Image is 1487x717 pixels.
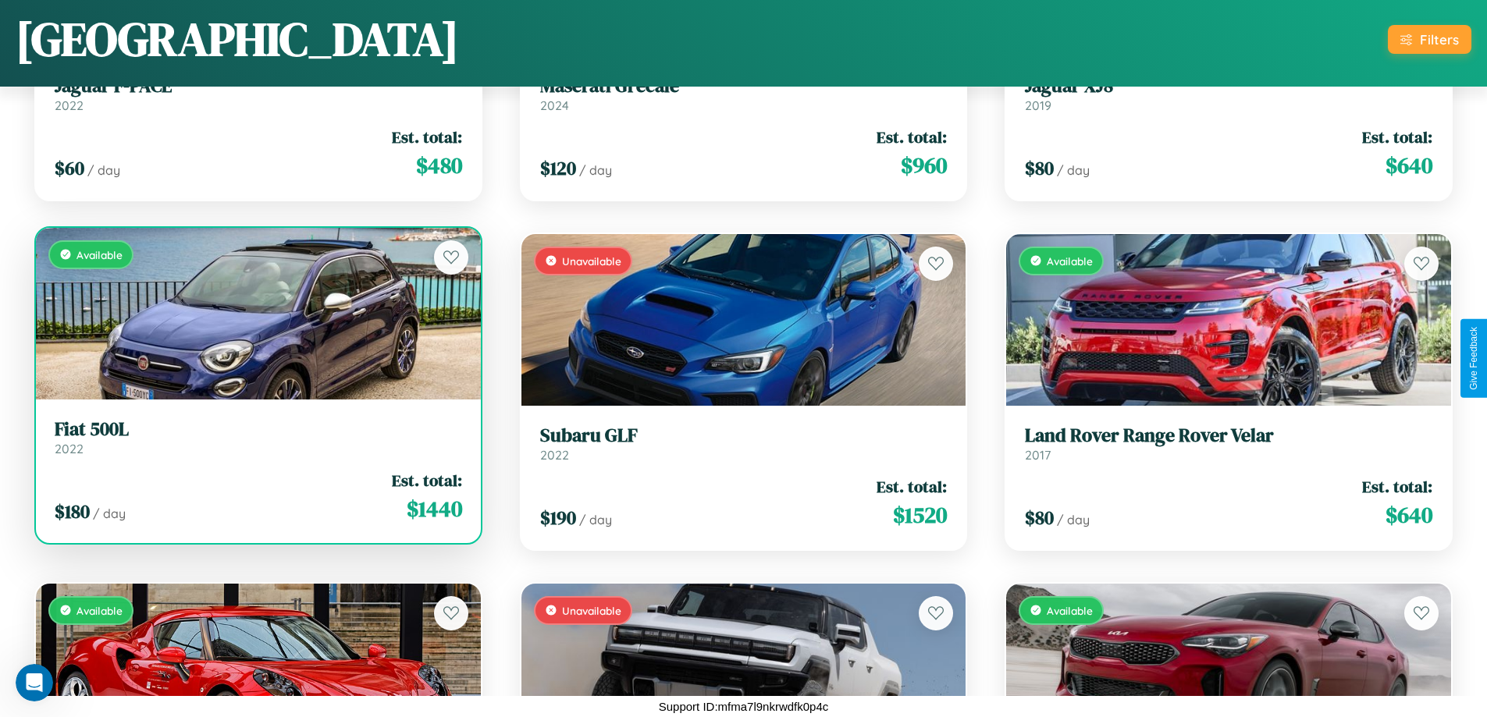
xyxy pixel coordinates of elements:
[877,126,947,148] span: Est. total:
[76,248,123,261] span: Available
[87,162,120,178] span: / day
[55,98,84,113] span: 2022
[55,418,462,456] a: Fiat 500L2022
[540,98,569,113] span: 2024
[877,475,947,498] span: Est. total:
[1025,75,1432,98] h3: Jaguar XJ8
[416,150,462,181] span: $ 480
[55,155,84,181] span: $ 60
[93,506,126,521] span: / day
[55,499,90,524] span: $ 180
[1468,327,1479,390] div: Give Feedback
[1025,424,1432,447] h3: Land Rover Range Rover Velar
[55,418,462,441] h3: Fiat 500L
[540,447,569,463] span: 2022
[562,604,621,617] span: Unavailable
[16,7,459,71] h1: [GEOGRAPHIC_DATA]
[893,499,947,531] span: $ 1520
[392,126,462,148] span: Est. total:
[1386,150,1432,181] span: $ 640
[55,75,462,98] h3: Jaguar F-PACE
[1057,162,1090,178] span: / day
[1025,505,1054,531] span: $ 80
[579,512,612,527] span: / day
[1025,155,1054,181] span: $ 80
[1025,424,1432,463] a: Land Rover Range Rover Velar2017
[1057,512,1090,527] span: / day
[540,155,576,181] span: $ 120
[1388,25,1471,54] button: Filters
[540,75,948,98] h3: Maserati Grecale
[55,441,84,456] span: 2022
[392,469,462,492] span: Est. total:
[16,664,53,701] iframe: Intercom live chat
[1025,447,1051,463] span: 2017
[1047,604,1093,617] span: Available
[901,150,947,181] span: $ 960
[1025,75,1432,113] a: Jaguar XJ82019
[1420,31,1459,48] div: Filters
[1047,254,1093,268] span: Available
[579,162,612,178] span: / day
[562,254,621,268] span: Unavailable
[1362,475,1432,498] span: Est. total:
[540,75,948,113] a: Maserati Grecale2024
[540,424,948,447] h3: Subaru GLF
[76,604,123,617] span: Available
[540,505,576,531] span: $ 190
[55,75,462,113] a: Jaguar F-PACE2022
[540,424,948,463] a: Subaru GLF2022
[659,696,829,717] p: Support ID: mfma7l9nkrwdfk0p4c
[1386,499,1432,531] span: $ 640
[1025,98,1051,113] span: 2019
[407,493,462,524] span: $ 1440
[1362,126,1432,148] span: Est. total:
